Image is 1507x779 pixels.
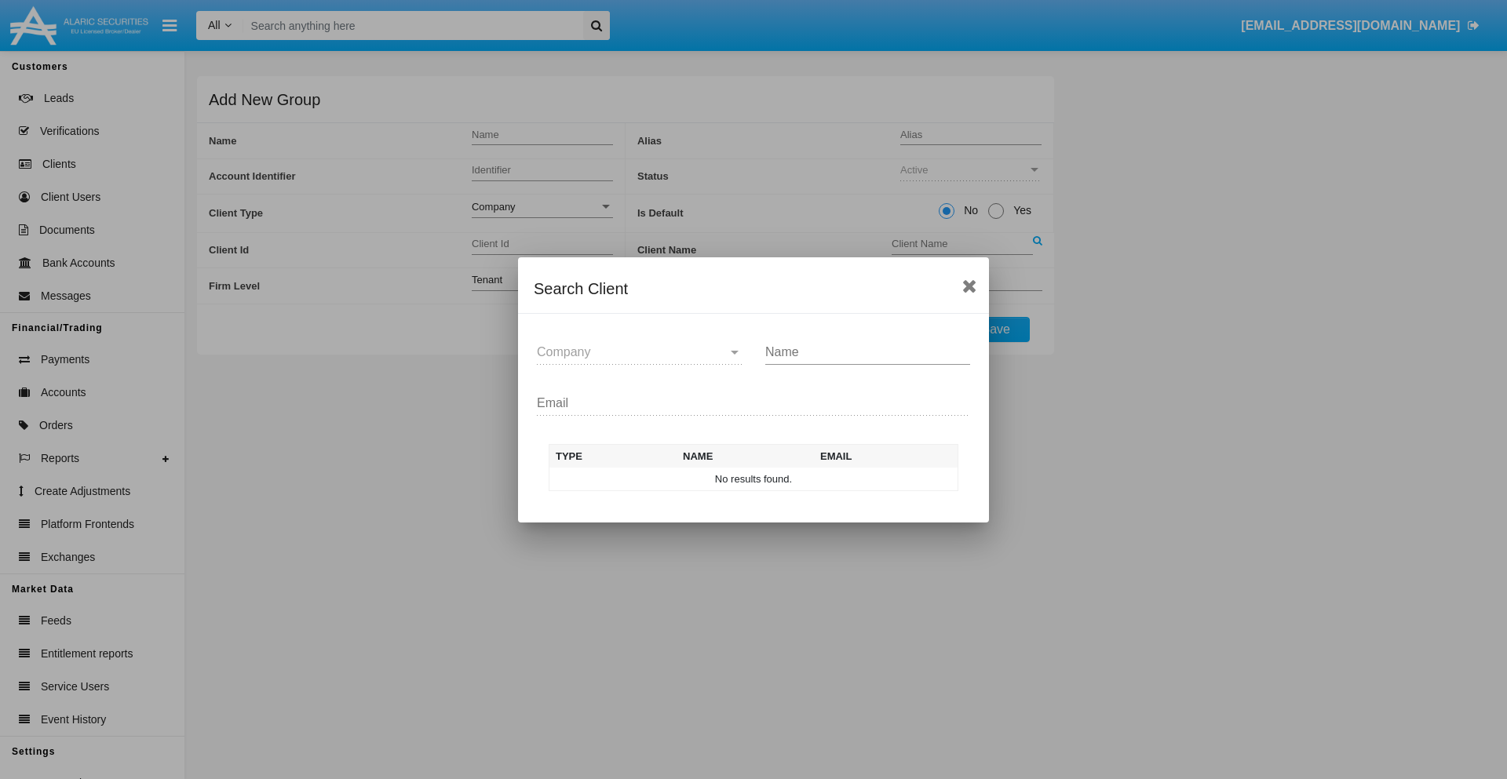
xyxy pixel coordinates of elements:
span: Company [537,345,590,359]
th: Type [549,444,677,468]
th: Email [814,444,958,468]
div: Search Client [534,276,973,301]
td: No results found. [549,468,958,491]
th: Name [677,444,814,468]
